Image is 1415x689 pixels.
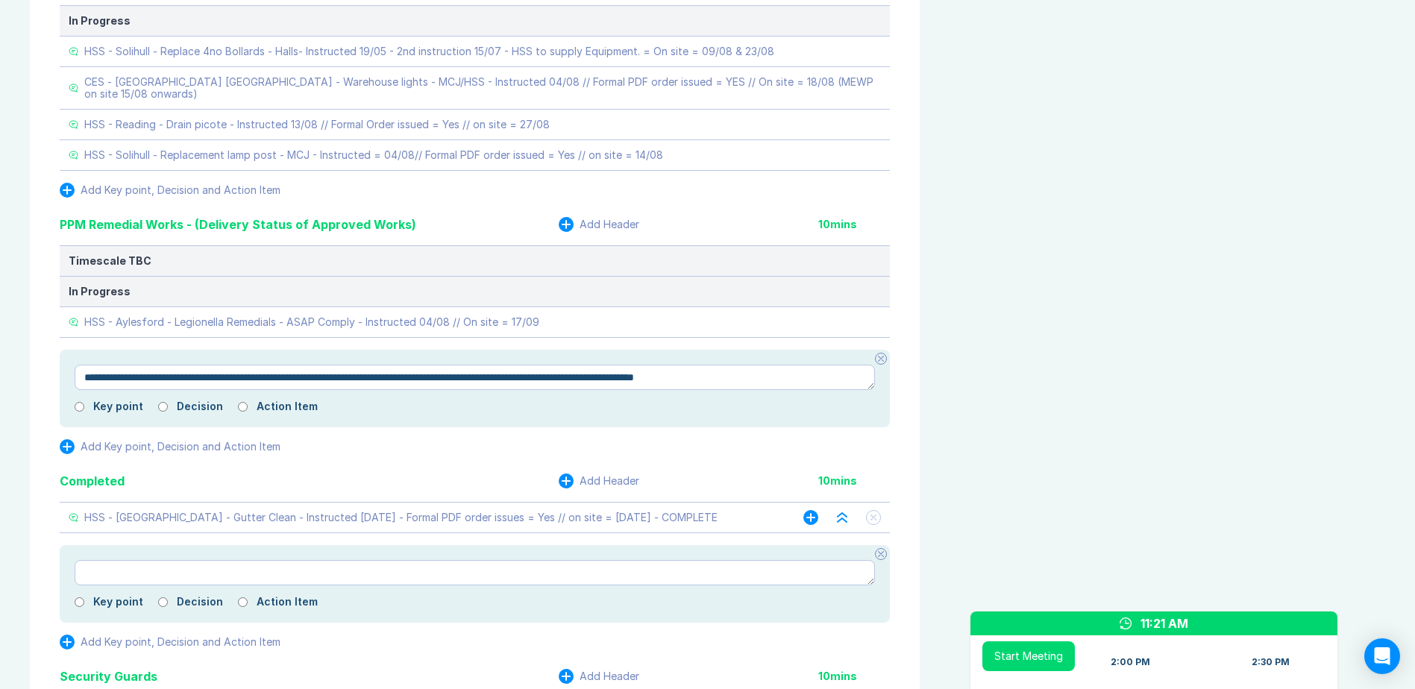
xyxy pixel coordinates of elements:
[559,474,639,488] button: Add Header
[81,184,280,196] div: Add Key point, Decision and Action Item
[84,316,539,328] div: HSS - Aylesford - Legionella Remedials - ASAP Comply - Instructed 04/08 // On site = 17/09
[60,635,280,649] button: Add Key point, Decision and Action Item
[60,667,157,685] div: Security Guards
[60,183,280,198] button: Add Key point, Decision and Action Item
[69,15,881,27] div: In Progress
[69,255,881,267] div: Timescale TBC
[818,218,890,230] div: 10 mins
[81,636,280,648] div: Add Key point, Decision and Action Item
[177,596,223,608] label: Decision
[580,670,639,682] div: Add Header
[559,669,639,684] button: Add Header
[60,439,280,454] button: Add Key point, Decision and Action Item
[982,641,1075,671] button: Start Meeting
[81,441,280,453] div: Add Key point, Decision and Action Item
[93,400,143,412] label: Key point
[1141,614,1188,632] div: 11:21 AM
[93,596,143,608] label: Key point
[1364,638,1400,674] div: Open Intercom Messenger
[69,286,881,298] div: In Progress
[177,400,223,412] label: Decision
[84,512,718,523] div: HSS - [GEOGRAPHIC_DATA] - Gutter Clean - Instructed [DATE] - Formal PDF order issues = Yes // on ...
[1111,656,1150,668] div: 2:00 PM
[580,475,639,487] div: Add Header
[84,149,663,161] div: HSS - Solihull - Replacement lamp post - MCJ - Instructed = 04/08// Formal PDF order issued = Yes...
[559,217,639,232] button: Add Header
[257,596,318,608] label: Action Item
[60,472,125,490] div: Completed
[84,76,881,100] div: CES - [GEOGRAPHIC_DATA] [GEOGRAPHIC_DATA] - Warehouse lights - MCJ/HSS - Instructed 04/08 // Form...
[60,215,416,233] div: PPM Remedial Works - (Delivery Status of Approved Works)
[84,119,550,130] div: HSS - Reading - Drain picote - Instructed 13/08 // Formal Order issued = Yes // on site = 27/08
[257,400,318,412] label: Action Item
[818,475,890,487] div: 10 mins
[1252,656,1290,668] div: 2:30 PM
[84,45,774,57] div: HSS - Solihull - Replace 4no Bollards - Halls- Instructed 19/05 - 2nd instruction 15/07 - HSS to ...
[580,218,639,230] div: Add Header
[818,670,890,682] div: 10 mins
